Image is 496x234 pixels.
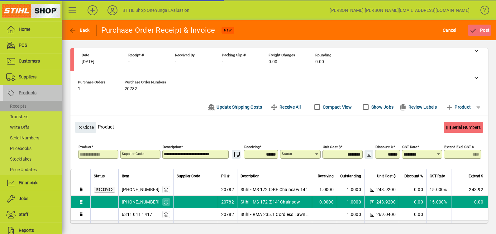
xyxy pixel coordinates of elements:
span: Product [446,102,471,112]
a: Pricebooks [3,143,62,154]
td: 20782 [218,221,237,233]
a: Home [3,22,62,37]
span: Pricebooks [6,146,31,151]
button: Receive All [268,101,303,113]
a: Price Updates [3,164,62,175]
mat-label: Product [79,145,91,149]
span: 243.9200 [376,186,396,193]
span: Close [78,122,94,133]
div: Purchase Order Receipt & Invoice [101,25,215,35]
span: Receiving [318,173,334,180]
div: STIHL Shop Onehunga Evaluation [122,5,189,15]
a: Serial Numbers [3,133,62,143]
button: Change Price Levels [368,185,376,194]
mat-label: Unit Cost $ [323,145,341,149]
td: 20782 [218,208,237,221]
mat-label: GST rate [402,145,417,149]
span: Stocktakes [6,157,31,161]
span: Extend $ [469,173,483,180]
app-page-header-button: Close [74,124,98,130]
span: 0.0000 [319,199,334,205]
button: Post [468,25,491,36]
span: Back [69,28,90,33]
span: Review Labels [399,102,437,112]
button: Serial Numbers [444,122,484,133]
span: Receive All [270,102,301,112]
td: 1.0000 [337,208,364,221]
span: Receipts [6,104,26,109]
button: Add [83,5,103,16]
a: Staff [3,207,62,222]
span: Item [122,173,129,180]
span: POS [19,43,27,48]
mat-label: Supplier Code [122,152,144,156]
td: 20782 [218,196,237,208]
a: POS [3,38,62,53]
td: 0.00 [399,221,426,233]
span: Transfers [6,114,28,119]
span: Serial Numbers [6,135,39,140]
button: Close [75,122,96,133]
td: 0.00 [399,183,426,196]
mat-label: Extend excl GST $ [444,145,474,149]
a: Stocktakes [3,154,62,164]
label: Show Jobs [370,104,393,110]
mat-label: Description [163,145,181,149]
span: Suppliers [19,74,36,79]
td: 1.0000 [337,196,364,208]
button: Cancel [441,25,458,36]
button: Change Price Levels [368,210,376,219]
span: PO # [221,173,229,180]
div: Product [70,115,488,134]
span: Jobs [19,196,28,201]
mat-label: Discount % [375,145,393,149]
span: 20782 [125,87,137,91]
span: Products [19,90,36,95]
span: Received [96,188,113,191]
span: Status [94,173,105,180]
td: 15.000% [426,196,451,208]
button: Back [67,25,91,36]
span: Staff [19,212,28,217]
span: NEW [224,28,232,32]
td: 0.00 [399,208,426,221]
span: Reports [19,228,34,233]
button: Review Labels [397,101,439,113]
span: - [222,59,223,64]
span: [DATE] [82,59,94,64]
td: 0.00 [399,196,426,208]
button: Product [442,101,474,113]
span: 0.00 [315,59,324,64]
td: 243.92 [451,183,491,196]
a: Receipts [3,101,62,111]
td: Stihl - RMA 235.1 Cordless Lawn Mower [237,208,312,221]
td: 15.000% [426,183,451,196]
button: Change Price Levels [365,150,373,159]
span: 0.00 [269,59,277,64]
a: Jobs [3,191,62,207]
span: GST Rate [430,173,445,180]
span: Financials [19,180,38,185]
a: Knowledge Base [476,1,488,21]
span: Home [19,27,30,32]
span: 1 [78,87,80,91]
span: P [480,28,483,33]
a: Transfers [3,111,62,122]
a: Suppliers [3,69,62,85]
mat-label: Status [282,152,292,156]
div: [PHONE_NUMBER] [122,199,160,205]
span: Unit Cost $ [377,173,396,180]
div: [PERSON_NAME] [PERSON_NAME][EMAIL_ADDRESS][DOMAIN_NAME] [330,5,470,15]
span: - [175,59,176,64]
div: 6311 011 1417 [122,211,152,218]
span: ost [470,28,490,33]
span: Serial Numbers [446,122,481,133]
span: Price Updates [6,167,37,172]
td: 1.0000 [337,221,364,233]
td: Stihl - BGA 86 Pro Cordless Battery Blower [237,221,312,233]
span: 269.0400 [376,211,396,218]
td: Stihl - MS 172 C-BE Chainsaw 14" [237,183,312,196]
button: Profile [103,5,122,16]
span: Cancel [443,25,456,35]
span: Customers [19,58,40,63]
